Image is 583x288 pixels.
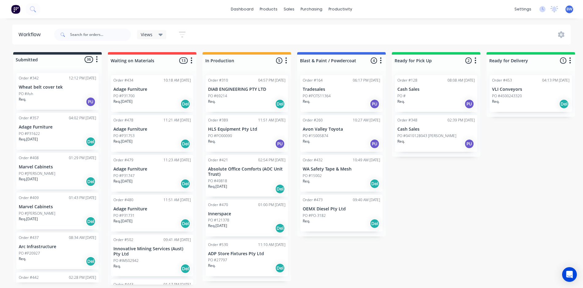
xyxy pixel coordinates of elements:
[86,217,96,226] div: Del
[113,218,132,224] p: Req. [DATE]
[511,5,534,14] div: settings
[303,167,380,172] p: WA Safety Tape & Mesh
[353,78,380,83] div: 06:17 PM [DATE]
[397,127,475,132] p: Cash Sales
[208,133,232,139] p: PO #PO00090
[559,99,569,109] div: Del
[275,263,285,273] div: Del
[353,197,380,203] div: 09:40 AM [DATE]
[303,206,380,212] p: OEMX Diesel Pty Ltd
[275,99,285,109] div: Del
[113,258,139,263] p: PO #IMS02942
[180,219,190,228] div: Del
[208,223,227,228] p: Req. [DATE]
[566,6,572,12] span: BW
[300,195,383,232] div: Order #47309:40 AM [DATE]OEMX Diesel Pty LtdPO #PO-3182Req.Del
[275,139,285,149] div: PU
[86,137,96,147] div: Del
[208,157,228,163] div: Order #421
[113,99,132,104] p: Req. [DATE]
[113,206,191,212] p: Adage Furniture
[113,246,191,257] p: Innovative Mining Services (Aust) Pty Ltd
[16,193,99,229] div: Order #40901:43 PM [DATE]Marvel CabinetsPO #[PERSON_NAME]Req.[DATE]Del
[303,218,310,224] p: Req.
[492,93,522,99] p: PO #4500243320
[19,136,38,142] p: Req. [DATE]
[258,242,286,248] div: 11:10 AM [DATE]
[163,117,191,123] div: 11:21 AM [DATE]
[113,117,133,123] div: Order #478
[111,195,193,232] div: Order #48011:51 AM [DATE]Adage FurniturePO #P31731Req.[DATE]Del
[113,179,132,184] p: Req. [DATE]
[303,213,326,218] p: PO #PO-3182
[19,125,96,130] p: Adage Furniture
[19,91,33,97] p: PO #Ash
[16,232,99,269] div: Order #43708:34 AM [DATE]Arc InfrastructurePO #P20927Req.Del
[113,93,135,99] p: PO #P31700
[208,242,228,248] div: Order #530
[397,78,417,83] div: Order #128
[113,263,121,269] p: Req.
[353,157,380,163] div: 10:49 AM [DATE]
[297,5,325,14] div: purchasing
[19,244,96,249] p: Arc Infrastructure
[19,176,38,182] p: Req. [DATE]
[111,115,193,152] div: Order #47811:21 AM [DATE]Adage FurniturePO #P31753Req.[DATE]Del
[303,117,323,123] div: Order #260
[208,127,286,132] p: HLS Equipment Pty Ltd
[395,115,477,152] div: Order #34802:39 PM [DATE]Cash SalesPO #0410128043 [PERSON_NAME]Req.PU
[163,282,191,287] div: 01:17 PM [DATE]
[19,216,38,222] p: Req. [DATE]
[86,97,96,107] div: PU
[397,87,475,92] p: Cash Sales
[303,93,331,99] p: PO #POTS11364
[19,211,55,216] p: PO #[PERSON_NAME]
[257,5,281,14] div: products
[258,78,286,83] div: 04:57 PM [DATE]
[141,31,152,38] span: Views
[370,139,380,149] div: PU
[208,202,228,208] div: Order #470
[69,115,96,121] div: 04:02 PM [DATE]
[16,73,99,110] div: Order #34212:12 PM [DATE]Wheat belt cover tekPO #AshReq.PU
[300,115,383,152] div: Order #26010:27 AM [DATE]Avon Valley ToyotaPO #15005874Req.PU
[180,179,190,189] div: Del
[113,167,191,172] p: Adage Furniture
[180,99,190,109] div: Del
[492,99,499,104] p: Req.
[464,99,474,109] div: PU
[208,87,286,92] p: DIAB ENGINEERING PTY LTD
[353,117,380,123] div: 10:27 AM [DATE]
[163,157,191,163] div: 11:23 AM [DATE]
[19,256,26,262] p: Req.
[397,93,406,99] p: PO #
[492,78,512,83] div: Order #453
[163,197,191,203] div: 11:51 AM [DATE]
[447,78,475,83] div: 08:08 AM [DATE]
[86,256,96,266] div: Del
[180,264,190,274] div: Del
[69,155,96,161] div: 01:29 PM [DATE]
[19,75,39,81] div: Order #342
[208,93,227,99] p: PO #69214
[397,133,456,139] p: PO #0410128043 [PERSON_NAME]
[397,139,405,144] p: Req.
[464,139,474,149] div: PU
[113,87,191,92] p: Adage Furniture
[19,171,55,176] p: PO #[PERSON_NAME]
[395,75,477,112] div: Order #12808:08 AM [DATE]Cash SalesPO #Req.PU
[258,117,286,123] div: 11:51 AM [DATE]
[69,235,96,240] div: 08:34 AM [DATE]
[19,204,96,209] p: Marvel Cabinets
[16,153,99,190] div: Order #40801:29 PM [DATE]Marvel CabinetsPO #[PERSON_NAME]Req.[DATE]Del
[19,195,39,201] div: Order #409
[111,235,193,276] div: Order #50209:41 AM [DATE]Innovative Mining Services (Aust) Pty LtdPO #IMS02942Req.Del
[370,179,380,189] div: Del
[325,5,355,14] div: productivity
[303,173,322,179] p: PO #15002
[19,164,96,170] p: Marvel Cabinets
[300,155,383,192] div: Order #43210:49 AM [DATE]WA Safety Tape & MeshPO #15002Req.Del
[300,75,383,112] div: Order #16406:17 PM [DATE]TradesalesPO #POTS11364Req.PU
[370,219,380,228] div: Del
[208,167,286,177] p: Absolute Office Comforts (AOC Unit Trust)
